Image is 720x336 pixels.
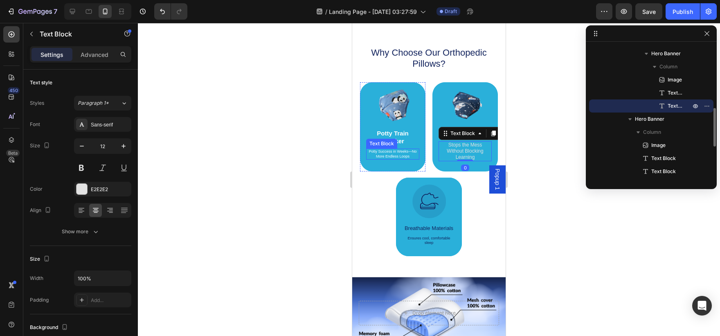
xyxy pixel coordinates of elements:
span: Text Block [651,167,676,176]
button: Publish [666,3,700,20]
span: Draft [445,8,457,15]
div: Size [30,140,52,151]
span: Column [643,128,661,136]
iframe: Design area [352,23,506,336]
p: Advanced [81,50,108,59]
div: Styles [30,99,44,107]
div: E2E2E2 [91,186,129,193]
p: Settings [40,50,63,59]
p: Text Block [40,29,109,39]
span: Paragraph 1* [78,99,109,107]
button: Save [635,3,662,20]
div: Font [30,121,40,128]
span: Text Block [651,154,676,162]
div: Size [30,254,52,265]
button: Paragraph 1* [74,96,131,110]
div: Undo/Redo [154,3,187,20]
div: 450 [8,87,20,94]
input: Auto [74,271,131,286]
span: Text Block [668,102,682,110]
div: Width [30,275,43,282]
div: Beta [6,150,20,156]
button: Show more [30,224,131,239]
div: Sans-serif [91,121,129,129]
span: Hero Banner [635,115,664,123]
span: Landing Page - [DATE] 03:27:59 [329,7,417,16]
div: Background [30,322,70,333]
div: Padding [30,296,49,304]
div: Color [30,185,43,193]
span: Column [659,63,677,71]
span: Image [651,141,666,149]
div: Add... [91,297,129,304]
span: / [325,7,327,16]
span: Image [668,76,682,84]
div: Open Intercom Messenger [692,296,712,316]
div: Text style [30,79,52,86]
div: Align [30,205,53,216]
span: Hero Banner [651,50,681,58]
p: 7 [54,7,57,16]
span: Save [642,8,656,15]
div: Publish [673,7,693,16]
button: 7 [3,3,61,20]
div: Show more [62,228,100,236]
span: Text Block [668,89,682,97]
